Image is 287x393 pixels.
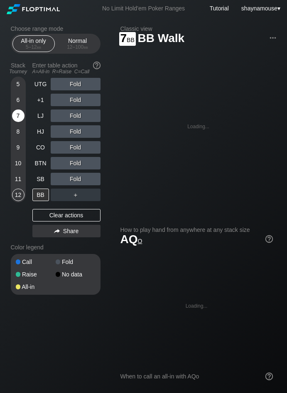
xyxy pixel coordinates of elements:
[16,271,56,277] div: Raise
[7,59,29,78] div: Stack
[137,32,186,46] span: BB Walk
[127,35,135,44] span: bb
[32,173,49,185] div: SB
[32,141,49,154] div: CO
[92,61,101,70] img: help.32db89a4.svg
[16,284,56,290] div: All-in
[12,141,25,154] div: 9
[12,173,25,185] div: 11
[120,226,273,233] h2: How to play hand from anywhere at any stack size
[51,94,101,106] div: Fold
[120,25,277,32] h2: Classic view
[60,44,95,50] div: 12 – 100
[138,236,142,245] span: o
[56,271,96,277] div: No data
[15,36,53,52] div: All-in only
[120,373,273,380] div: When to call an all-in with AQo
[241,5,277,12] span: shaynamouse
[32,225,101,237] div: Share
[120,233,142,246] span: AQ
[32,69,101,75] div: A=All-in R=Raise C=Call
[268,33,277,42] img: ellipsis.fd386fe8.svg
[11,25,101,32] h2: Choose range mode
[32,94,49,106] div: +1
[7,4,60,14] img: Floptimal logo
[56,259,96,265] div: Fold
[32,59,101,78] div: Enter table action
[51,157,101,169] div: Fold
[239,4,282,13] div: ▾
[32,189,49,201] div: BB
[51,125,101,138] div: Fold
[11,241,101,254] div: Color legend
[83,44,88,50] span: bb
[32,157,49,169] div: BTN
[265,234,274,244] img: help.32db89a4.svg
[32,78,49,90] div: UTG
[51,189,101,201] div: ＋
[210,5,229,12] a: Tutorial
[16,259,56,265] div: Call
[51,78,101,90] div: Fold
[12,109,25,122] div: 7
[12,189,25,201] div: 12
[51,109,101,122] div: Fold
[119,32,136,46] span: 7
[51,141,101,154] div: Fold
[7,69,29,75] div: Tourney
[16,44,51,50] div: 5 – 12
[265,372,274,381] img: help.32db89a4.svg
[32,125,49,138] div: HJ
[37,44,42,50] span: bb
[12,125,25,138] div: 8
[187,124,209,129] div: Loading...
[54,229,60,234] img: share.864f2f62.svg
[12,157,25,169] div: 10
[32,209,101,221] div: Clear actions
[186,303,208,309] div: Loading...
[51,173,101,185] div: Fold
[12,78,25,90] div: 5
[32,109,49,122] div: LJ
[12,94,25,106] div: 6
[59,36,97,52] div: Normal
[90,5,197,14] div: No Limit Hold’em Poker Ranges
